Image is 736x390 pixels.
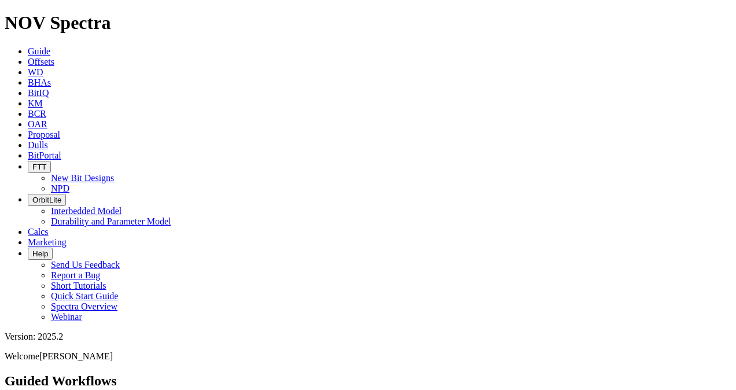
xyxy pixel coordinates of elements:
h2: Guided Workflows [5,373,731,389]
a: BitIQ [28,88,49,98]
h1: NOV Spectra [5,12,731,34]
a: BHAs [28,78,51,87]
a: NPD [51,183,69,193]
a: BitPortal [28,150,61,160]
a: KM [28,98,43,108]
a: BCR [28,109,46,119]
button: Help [28,248,53,260]
a: Report a Bug [51,270,100,280]
a: Marketing [28,237,67,247]
a: Durability and Parameter Model [51,216,171,226]
a: Interbedded Model [51,206,122,216]
div: Version: 2025.2 [5,332,731,342]
a: New Bit Designs [51,173,114,183]
a: WD [28,67,43,77]
a: Calcs [28,227,49,237]
a: Guide [28,46,50,56]
a: Offsets [28,57,54,67]
a: Send Us Feedback [51,260,120,270]
p: Welcome [5,351,731,362]
span: OrbitLite [32,196,61,204]
span: [PERSON_NAME] [39,351,113,361]
a: Dulls [28,140,48,150]
span: Help [32,249,48,258]
a: Quick Start Guide [51,291,118,301]
a: Spectra Overview [51,301,117,311]
a: Webinar [51,312,82,322]
button: OrbitLite [28,194,66,206]
a: Proposal [28,130,60,139]
a: OAR [28,119,47,129]
a: Short Tutorials [51,281,106,290]
span: FTT [32,163,46,171]
button: FTT [28,161,51,173]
